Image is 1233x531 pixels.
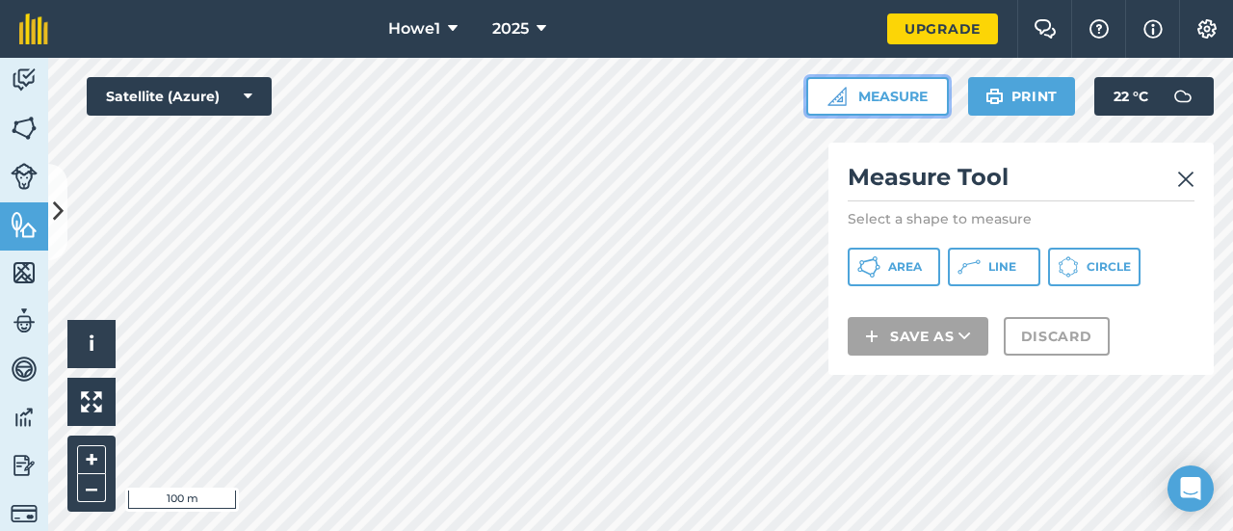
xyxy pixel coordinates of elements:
[848,162,1194,201] h2: Measure Tool
[827,87,847,106] img: Ruler icon
[848,209,1194,228] p: Select a shape to measure
[11,163,38,190] img: svg+xml;base64,PD94bWwgdmVyc2lvbj0iMS4wIiBlbmNvZGluZz0idXRmLTgiPz4KPCEtLSBHZW5lcmF0b3I6IEFkb2JlIE...
[948,248,1040,286] button: Line
[887,13,998,44] a: Upgrade
[1195,19,1219,39] img: A cog icon
[388,17,440,40] span: Howe1
[11,210,38,239] img: svg+xml;base64,PHN2ZyB4bWxucz0iaHR0cDovL3d3dy53My5vcmcvMjAwMC9zdmciIHdpZHRoPSI1NiIgaGVpZ2h0PSI2MC...
[67,320,116,368] button: i
[988,259,1016,275] span: Line
[865,325,879,348] img: svg+xml;base64,PHN2ZyB4bWxucz0iaHR0cDovL3d3dy53My5vcmcvMjAwMC9zdmciIHdpZHRoPSIxNCIgaGVpZ2h0PSIyNC...
[77,445,106,474] button: +
[77,474,106,502] button: –
[11,114,38,143] img: svg+xml;base64,PHN2ZyB4bWxucz0iaHR0cDovL3d3dy53My5vcmcvMjAwMC9zdmciIHdpZHRoPSI1NiIgaGVpZ2h0PSI2MC...
[1004,317,1110,356] button: Discard
[1167,465,1214,512] div: Open Intercom Messenger
[492,17,529,40] span: 2025
[1087,259,1131,275] span: Circle
[985,85,1004,108] img: svg+xml;base64,PHN2ZyB4bWxucz0iaHR0cDovL3d3dy53My5vcmcvMjAwMC9zdmciIHdpZHRoPSIxOSIgaGVpZ2h0PSIyNC...
[11,306,38,335] img: svg+xml;base64,PD94bWwgdmVyc2lvbj0iMS4wIiBlbmNvZGluZz0idXRmLTgiPz4KPCEtLSBHZW5lcmF0b3I6IEFkb2JlIE...
[1114,77,1148,116] span: 22 ° C
[11,500,38,527] img: svg+xml;base64,PD94bWwgdmVyc2lvbj0iMS4wIiBlbmNvZGluZz0idXRmLTgiPz4KPCEtLSBHZW5lcmF0b3I6IEFkb2JlIE...
[1034,19,1057,39] img: Two speech bubbles overlapping with the left bubble in the forefront
[19,13,48,44] img: fieldmargin Logo
[11,66,38,94] img: svg+xml;base64,PD94bWwgdmVyc2lvbj0iMS4wIiBlbmNvZGluZz0idXRmLTgiPz4KPCEtLSBHZW5lcmF0b3I6IEFkb2JlIE...
[806,77,949,116] button: Measure
[89,332,94,356] span: i
[11,403,38,432] img: svg+xml;base64,PD94bWwgdmVyc2lvbj0iMS4wIiBlbmNvZGluZz0idXRmLTgiPz4KPCEtLSBHZW5lcmF0b3I6IEFkb2JlIE...
[1164,77,1202,116] img: svg+xml;base64,PD94bWwgdmVyc2lvbj0iMS4wIiBlbmNvZGluZz0idXRmLTgiPz4KPCEtLSBHZW5lcmF0b3I6IEFkb2JlIE...
[888,259,922,275] span: Area
[1143,17,1163,40] img: svg+xml;base64,PHN2ZyB4bWxucz0iaHR0cDovL3d3dy53My5vcmcvMjAwMC9zdmciIHdpZHRoPSIxNyIgaGVpZ2h0PSIxNy...
[1088,19,1111,39] img: A question mark icon
[848,317,988,356] button: Save as
[1177,168,1194,191] img: svg+xml;base64,PHN2ZyB4bWxucz0iaHR0cDovL3d3dy53My5vcmcvMjAwMC9zdmciIHdpZHRoPSIyMiIgaGVpZ2h0PSIzMC...
[11,451,38,480] img: svg+xml;base64,PD94bWwgdmVyc2lvbj0iMS4wIiBlbmNvZGluZz0idXRmLTgiPz4KPCEtLSBHZW5lcmF0b3I6IEFkb2JlIE...
[11,355,38,384] img: svg+xml;base64,PD94bWwgdmVyc2lvbj0iMS4wIiBlbmNvZGluZz0idXRmLTgiPz4KPCEtLSBHZW5lcmF0b3I6IEFkb2JlIE...
[848,248,940,286] button: Area
[11,258,38,287] img: svg+xml;base64,PHN2ZyB4bWxucz0iaHR0cDovL3d3dy53My5vcmcvMjAwMC9zdmciIHdpZHRoPSI1NiIgaGVpZ2h0PSI2MC...
[87,77,272,116] button: Satellite (Azure)
[1048,248,1141,286] button: Circle
[968,77,1076,116] button: Print
[81,391,102,412] img: Four arrows, one pointing top left, one top right, one bottom right and the last bottom left
[1094,77,1214,116] button: 22 °C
